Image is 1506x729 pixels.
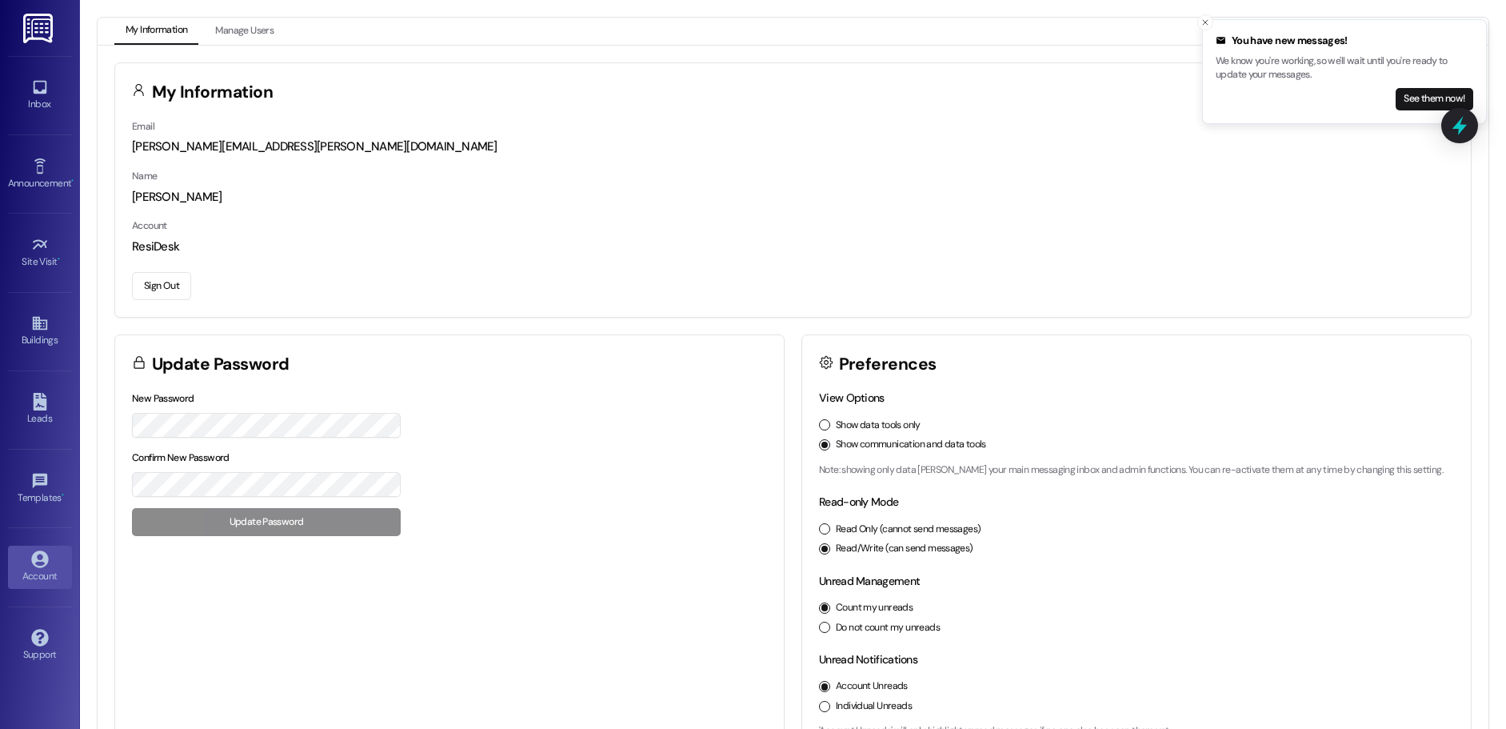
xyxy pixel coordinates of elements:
[8,467,72,511] a: Templates •
[132,272,191,300] button: Sign Out
[132,120,154,133] label: Email
[132,392,194,405] label: New Password
[8,546,72,589] a: Account
[819,652,917,667] label: Unread Notifications
[1216,33,1473,49] div: You have new messages!
[836,699,912,714] label: Individual Unreads
[8,231,72,274] a: Site Visit •
[836,419,921,433] label: Show data tools only
[836,438,986,452] label: Show communication and data tools
[1396,88,1473,110] button: See them now!
[839,356,937,373] h3: Preferences
[23,14,56,43] img: ResiDesk Logo
[836,679,908,694] label: Account Unreads
[132,170,158,182] label: Name
[836,542,973,556] label: Read/Write (can send messages)
[1197,14,1213,30] button: Close toast
[62,490,64,501] span: •
[152,84,274,101] h3: My Information
[819,391,885,405] label: View Options
[132,189,1454,206] div: [PERSON_NAME]
[8,310,72,353] a: Buildings
[8,624,72,667] a: Support
[836,601,913,615] label: Count my unreads
[152,356,290,373] h3: Update Password
[58,254,60,265] span: •
[836,523,981,537] label: Read Only (cannot send messages)
[819,495,898,509] label: Read-only Mode
[819,463,1454,478] p: Note: showing only data [PERSON_NAME] your main messaging inbox and admin functions. You can re-a...
[819,574,920,588] label: Unread Management
[1216,54,1473,82] p: We know you're working, so we'll wait until you're ready to update your messages.
[8,388,72,431] a: Leads
[132,451,230,464] label: Confirm New Password
[132,219,167,232] label: Account
[132,138,1454,155] div: [PERSON_NAME][EMAIL_ADDRESS][PERSON_NAME][DOMAIN_NAME]
[71,175,74,186] span: •
[204,18,285,45] button: Manage Users
[8,74,72,117] a: Inbox
[114,18,198,45] button: My Information
[836,621,940,635] label: Do not count my unreads
[132,238,1454,255] div: ResiDesk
